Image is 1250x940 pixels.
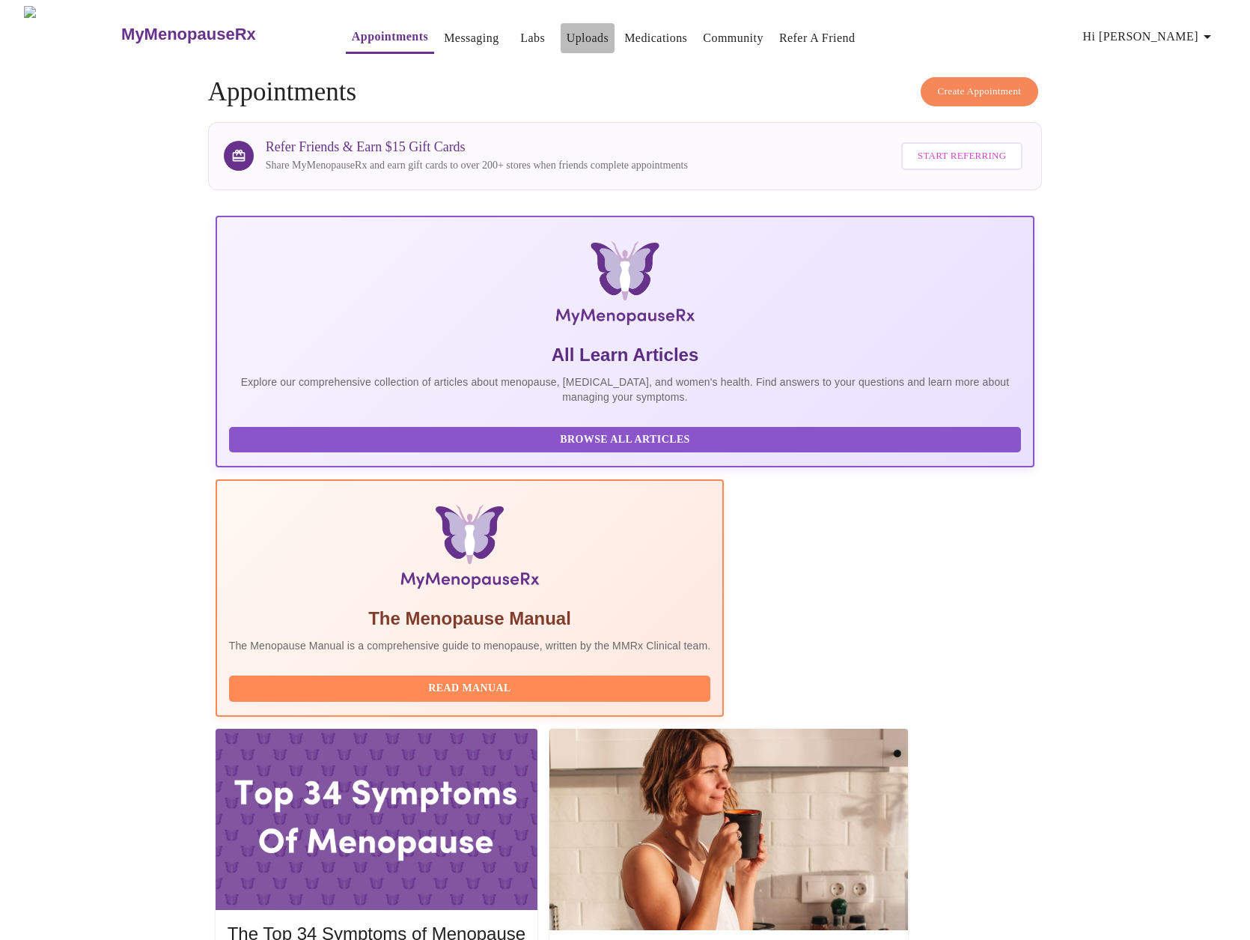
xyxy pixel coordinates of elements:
[1077,22,1222,52] button: Hi [PERSON_NAME]
[352,26,428,47] a: Appointments
[266,158,688,173] p: Share MyMenopauseRx and earn gift cards to over 200+ stores when friends complete appointments
[567,28,609,49] a: Uploads
[229,343,1022,367] h5: All Learn Articles
[520,28,545,49] a: Labs
[444,28,499,49] a: Messaging
[244,679,696,698] span: Read Manual
[229,681,715,694] a: Read Manual
[120,8,316,61] a: MyMenopauseRx
[438,23,504,53] button: Messaging
[624,28,687,49] a: Medications
[918,148,1006,165] span: Start Referring
[697,23,769,53] button: Community
[229,607,711,631] h5: The Menopause Manual
[346,22,434,54] button: Appointments
[938,83,1022,100] span: Create Appointment
[509,23,557,53] button: Labs
[703,28,763,49] a: Community
[773,23,862,53] button: Refer a Friend
[1083,26,1216,47] span: Hi [PERSON_NAME]
[352,241,898,331] img: MyMenopauseRx Logo
[901,142,1022,170] button: Start Referring
[229,638,711,653] p: The Menopause Manual is a comprehensive guide to menopause, written by the MMRx Clinical team.
[305,505,634,595] img: Menopause Manual
[229,432,1025,445] a: Browse All Articles
[779,28,856,49] a: Refer a Friend
[244,431,1007,449] span: Browse All Articles
[618,23,693,53] button: Medications
[561,23,615,53] button: Uploads
[266,139,688,155] h3: Refer Friends & Earn $15 Gift Cards
[229,676,711,702] button: Read Manual
[121,25,256,44] h3: MyMenopauseRx
[208,77,1043,107] h4: Appointments
[229,375,1022,404] p: Explore our comprehensive collection of articles about menopause, [MEDICAL_DATA], and women's hea...
[24,6,120,62] img: MyMenopauseRx Logo
[921,77,1039,106] button: Create Appointment
[229,427,1022,453] button: Browse All Articles
[897,135,1026,178] a: Start Referring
